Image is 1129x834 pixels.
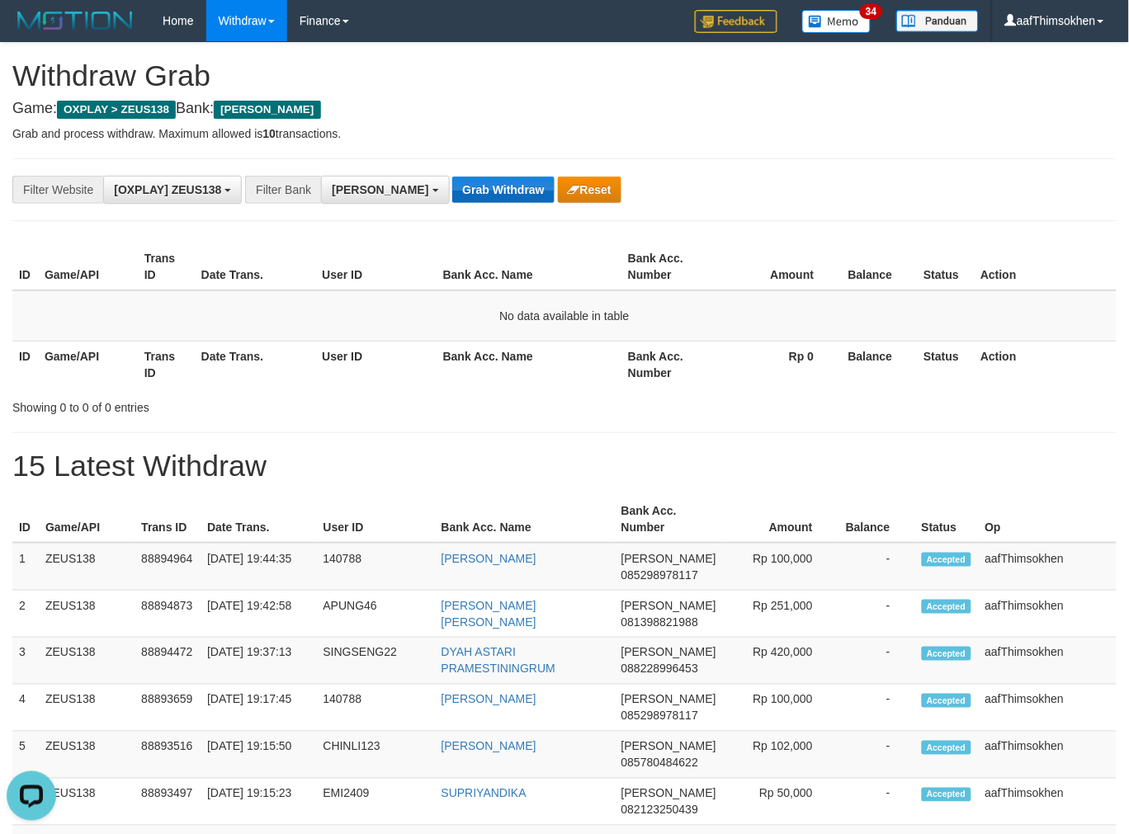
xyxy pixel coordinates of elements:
[135,779,201,826] td: 88893497
[721,243,839,290] th: Amount
[332,183,428,196] span: [PERSON_NAME]
[838,591,915,638] td: -
[974,243,1117,290] th: Action
[922,788,971,802] span: Accepted
[615,496,723,543] th: Bank Acc. Number
[979,779,1117,826] td: aafThimsokhen
[201,496,316,543] th: Date Trans.
[723,543,838,591] td: Rp 100,000
[621,803,698,817] span: Copy 082123250439 to clipboard
[442,599,536,629] a: [PERSON_NAME] [PERSON_NAME]
[12,496,39,543] th: ID
[12,101,1117,117] h4: Game: Bank:
[7,7,56,56] button: Open LiveChat chat widget
[12,176,103,204] div: Filter Website
[135,543,201,591] td: 88894964
[838,638,915,685] td: -
[195,341,316,388] th: Date Trans.
[621,615,698,629] span: Copy 081398821988 to clipboard
[979,591,1117,638] td: aafThimsokhen
[621,662,698,676] span: Copy 088228996453 to clipboard
[39,496,135,543] th: Game/API
[621,693,716,706] span: [PERSON_NAME]
[12,732,39,779] td: 5
[838,496,915,543] th: Balance
[621,568,698,582] span: Copy 085298978117 to clipboard
[195,243,316,290] th: Date Trans.
[839,341,918,388] th: Balance
[138,341,195,388] th: Trans ID
[621,599,716,612] span: [PERSON_NAME]
[12,341,38,388] th: ID
[974,341,1117,388] th: Action
[12,125,1117,142] p: Grab and process withdraw. Maximum allowed is transactions.
[723,638,838,685] td: Rp 420,000
[317,543,435,591] td: 140788
[452,177,554,203] button: Grab Withdraw
[315,341,437,388] th: User ID
[245,176,321,204] div: Filter Bank
[621,740,716,753] span: [PERSON_NAME]
[38,341,138,388] th: Game/API
[214,101,320,119] span: [PERSON_NAME]
[979,496,1117,543] th: Op
[621,552,716,565] span: [PERSON_NAME]
[695,10,777,33] img: Feedback.jpg
[839,243,918,290] th: Balance
[979,732,1117,779] td: aafThimsokhen
[201,543,316,591] td: [DATE] 19:44:35
[39,732,135,779] td: ZEUS138
[621,646,716,659] span: [PERSON_NAME]
[12,290,1117,342] td: No data available in table
[201,591,316,638] td: [DATE] 19:42:58
[621,243,721,290] th: Bank Acc. Number
[437,243,621,290] th: Bank Acc. Name
[39,685,135,732] td: ZEUS138
[317,638,435,685] td: SINGSENG22
[12,638,39,685] td: 3
[12,543,39,591] td: 1
[317,779,435,826] td: EMI2409
[442,693,536,706] a: [PERSON_NAME]
[802,10,872,33] img: Button%20Memo.svg
[201,638,316,685] td: [DATE] 19:37:13
[12,8,138,33] img: MOTION_logo.png
[12,59,1117,92] h1: Withdraw Grab
[442,740,536,753] a: [PERSON_NAME]
[442,552,536,565] a: [PERSON_NAME]
[860,4,882,19] span: 34
[723,732,838,779] td: Rp 102,000
[317,732,435,779] td: CHINLI123
[621,709,698,723] span: Copy 085298978117 to clipboard
[317,591,435,638] td: APUNG46
[39,779,135,826] td: ZEUS138
[621,787,716,800] span: [PERSON_NAME]
[201,779,316,826] td: [DATE] 19:15:23
[922,694,971,708] span: Accepted
[915,496,979,543] th: Status
[979,543,1117,591] td: aafThimsokhen
[135,732,201,779] td: 88893516
[138,243,195,290] th: Trans ID
[442,787,527,800] a: SUPRIYANDIKA
[979,685,1117,732] td: aafThimsokhen
[435,496,615,543] th: Bank Acc. Name
[922,553,971,567] span: Accepted
[922,600,971,614] span: Accepted
[838,732,915,779] td: -
[317,496,435,543] th: User ID
[262,127,276,140] strong: 10
[315,243,437,290] th: User ID
[39,591,135,638] td: ZEUS138
[723,685,838,732] td: Rp 100,000
[201,685,316,732] td: [DATE] 19:17:45
[896,10,979,32] img: panduan.png
[12,243,38,290] th: ID
[979,638,1117,685] td: aafThimsokhen
[114,183,221,196] span: [OXPLAY] ZEUS138
[838,779,915,826] td: -
[838,543,915,591] td: -
[723,496,838,543] th: Amount
[621,756,698,770] span: Copy 085780484622 to clipboard
[437,341,621,388] th: Bank Acc. Name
